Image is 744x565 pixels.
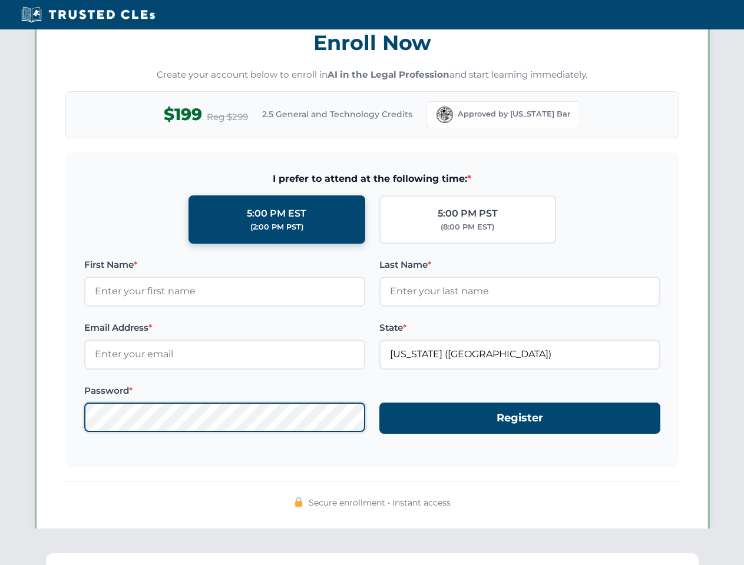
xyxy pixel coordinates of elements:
[65,68,679,82] p: Create your account below to enroll in and start learning immediately.
[437,107,453,123] img: Florida Bar
[84,277,365,306] input: Enter your first name
[379,321,660,335] label: State
[309,496,451,509] span: Secure enrollment • Instant access
[458,108,570,120] span: Approved by [US_STATE] Bar
[84,384,365,398] label: Password
[379,277,660,306] input: Enter your last name
[18,6,158,24] img: Trusted CLEs
[247,206,306,221] div: 5:00 PM EST
[84,321,365,335] label: Email Address
[438,206,498,221] div: 5:00 PM PST
[294,497,303,507] img: 🔒
[84,171,660,187] span: I prefer to attend at the following time:
[379,403,660,434] button: Register
[441,221,494,233] div: (8:00 PM EST)
[164,101,202,128] span: $199
[84,258,365,272] label: First Name
[84,340,365,369] input: Enter your email
[379,340,660,369] input: Florida (FL)
[262,108,412,121] span: 2.5 General and Technology Credits
[207,110,248,124] span: Reg $299
[328,69,449,80] strong: AI in the Legal Profession
[379,258,660,272] label: Last Name
[250,221,303,233] div: (2:00 PM PST)
[65,24,679,61] h3: Enroll Now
